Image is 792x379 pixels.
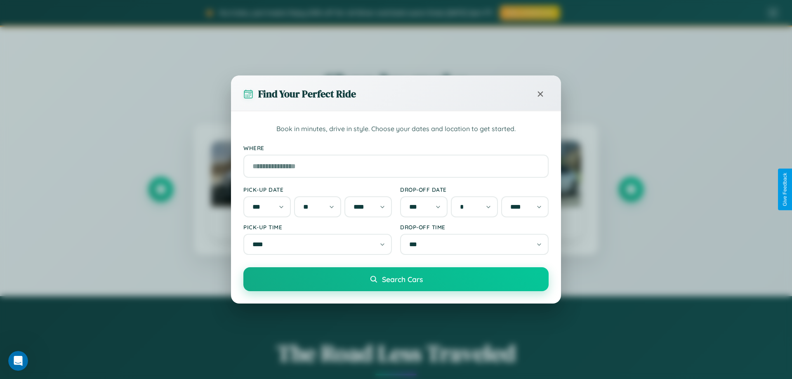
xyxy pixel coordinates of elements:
[243,144,549,151] label: Where
[400,224,549,231] label: Drop-off Time
[243,124,549,134] p: Book in minutes, drive in style. Choose your dates and location to get started.
[243,186,392,193] label: Pick-up Date
[400,186,549,193] label: Drop-off Date
[243,224,392,231] label: Pick-up Time
[382,275,423,284] span: Search Cars
[243,267,549,291] button: Search Cars
[258,87,356,101] h3: Find Your Perfect Ride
